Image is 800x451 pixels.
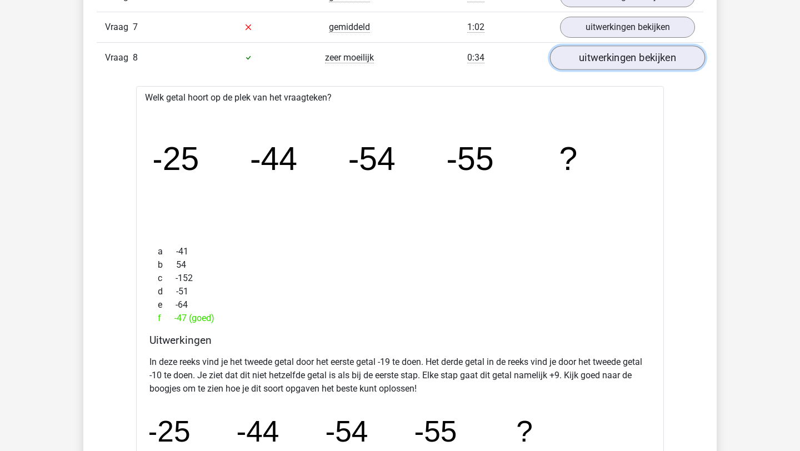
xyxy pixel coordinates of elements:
[560,17,695,38] a: uitwerkingen bekijken
[348,141,396,177] tspan: -54
[550,46,705,70] a: uitwerkingen bekijken
[149,258,651,272] div: 54
[158,272,176,285] span: c
[149,355,651,395] p: In deze reeks vind je het tweede getal door het eerste getal -19 te doen. Het derde getal in de r...
[467,22,484,33] span: 1:02
[149,334,651,347] h4: Uitwerkingen
[158,312,174,325] span: f
[105,51,133,64] span: Vraag
[560,141,578,177] tspan: ?
[158,285,176,298] span: d
[414,415,457,448] tspan: -55
[250,141,297,177] tspan: -44
[133,22,138,32] span: 7
[149,272,651,285] div: -152
[467,52,484,63] span: 0:34
[516,415,533,448] tspan: ?
[149,298,651,312] div: -64
[158,298,176,312] span: e
[147,415,190,448] tspan: -25
[133,52,138,63] span: 8
[149,285,651,298] div: -51
[325,415,368,448] tspan: -54
[158,258,176,272] span: b
[447,141,494,177] tspan: -55
[236,415,279,448] tspan: -44
[149,312,651,325] div: -47 (goed)
[158,245,176,258] span: a
[105,21,133,34] span: Vraag
[152,141,199,177] tspan: -25
[149,245,651,258] div: -41
[329,22,370,33] span: gemiddeld
[325,52,374,63] span: zeer moeilijk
